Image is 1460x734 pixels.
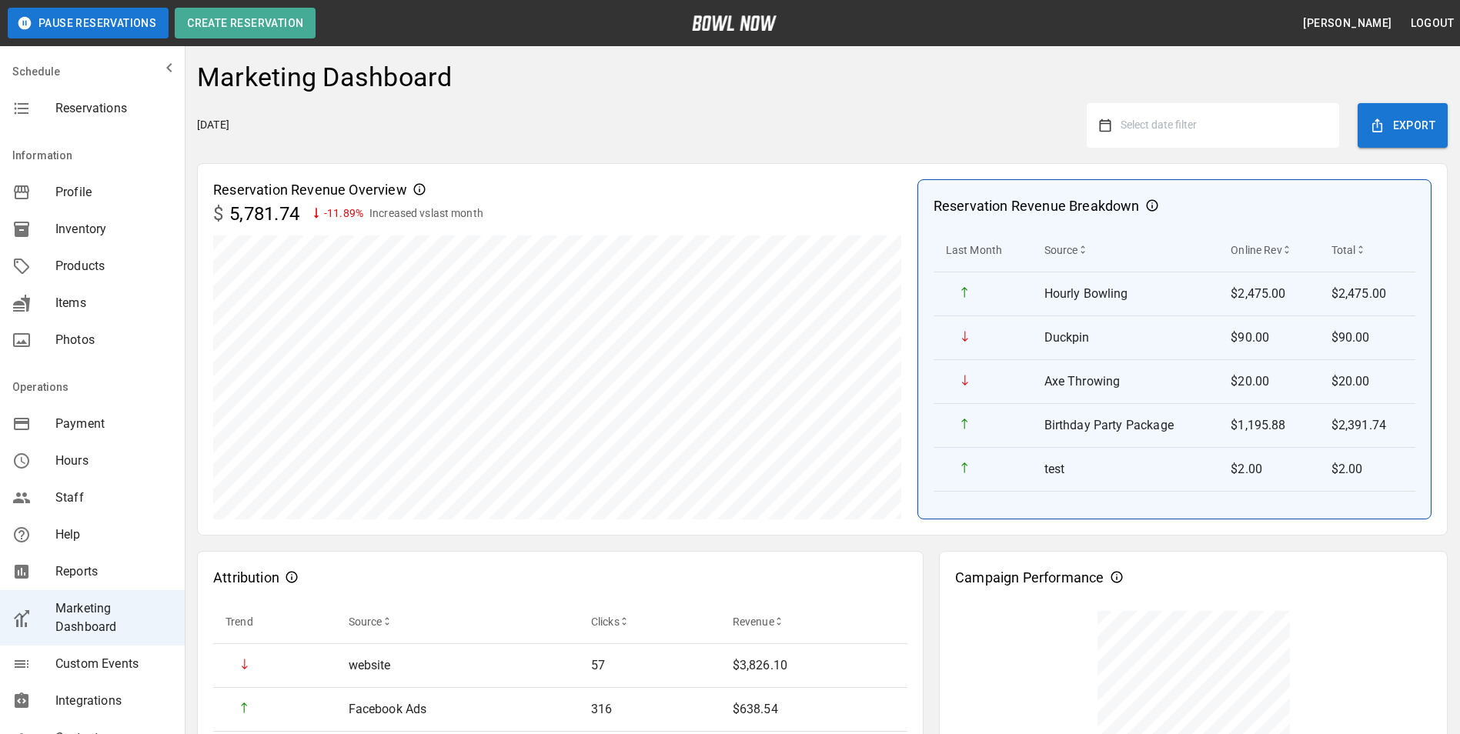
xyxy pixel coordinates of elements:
[197,62,453,94] h4: Marketing Dashboard
[955,567,1104,588] p: Campaign Performance
[175,8,316,38] button: Create Reservation
[213,600,336,644] th: Trend
[55,99,172,118] span: Reservations
[1218,229,1318,272] th: Online Rev
[1044,460,1207,479] p: test
[55,331,172,349] span: Photos
[213,179,407,200] p: Reservation Revenue Overview
[369,205,483,222] p: Increased vs last month
[55,183,172,202] span: Profile
[55,655,172,673] span: Custom Events
[1032,229,1219,272] th: Source
[733,700,895,719] p: $638.54
[349,656,566,675] p: website
[229,200,299,228] p: 5,781.74
[934,229,1032,272] th: Last Month
[1044,285,1207,303] p: Hourly Bowling
[55,599,172,636] span: Marketing Dashboard
[1297,9,1398,38] button: [PERSON_NAME]
[286,571,298,583] svg: Attribution
[1146,199,1158,212] svg: Reservation Revenue Breakdown
[733,656,895,675] p: $3,826.10
[1111,112,1327,139] button: Select date filter
[55,415,172,433] span: Payment
[1231,285,1306,303] p: $2,475.00
[1231,460,1306,479] p: $2.00
[1231,329,1306,347] p: $90.00
[1111,571,1123,583] svg: Campaign Performance
[720,600,907,644] th: Revenue
[413,183,426,195] svg: Reservation Revenue Overview
[1331,329,1403,347] p: $90.00
[692,15,777,31] img: logo
[336,600,579,644] th: Source
[55,257,172,275] span: Products
[324,205,363,222] p: -11.89 %
[1331,416,1403,435] p: $2,391.74
[1319,229,1415,272] th: Total
[1331,460,1403,479] p: $2.00
[55,452,172,470] span: Hours
[55,294,172,312] span: Items
[349,700,566,719] p: Facebook Ads
[1121,118,1197,131] span: Select date filter
[55,489,172,507] span: Staff
[8,8,169,38] button: Pause Reservations
[1405,9,1460,38] button: Logout
[1044,329,1207,347] p: Duckpin
[55,562,172,581] span: Reports
[1331,372,1403,391] p: $20.00
[591,700,708,719] p: 316
[1044,416,1207,435] p: Birthday Party Package
[1044,372,1207,391] p: Axe Throwing
[1231,416,1306,435] p: $1,195.88
[213,200,223,228] p: $
[591,656,708,675] p: 57
[55,692,172,710] span: Integrations
[1358,103,1448,148] button: Export
[934,229,1415,579] table: sticky table
[1331,285,1403,303] p: $2,475.00
[55,220,172,239] span: Inventory
[197,117,229,133] p: [DATE]
[213,567,279,588] p: Attribution
[579,600,720,644] th: Clicks
[55,525,172,544] span: Help
[934,195,1140,216] p: Reservation Revenue Breakdown
[1231,372,1306,391] p: $20.00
